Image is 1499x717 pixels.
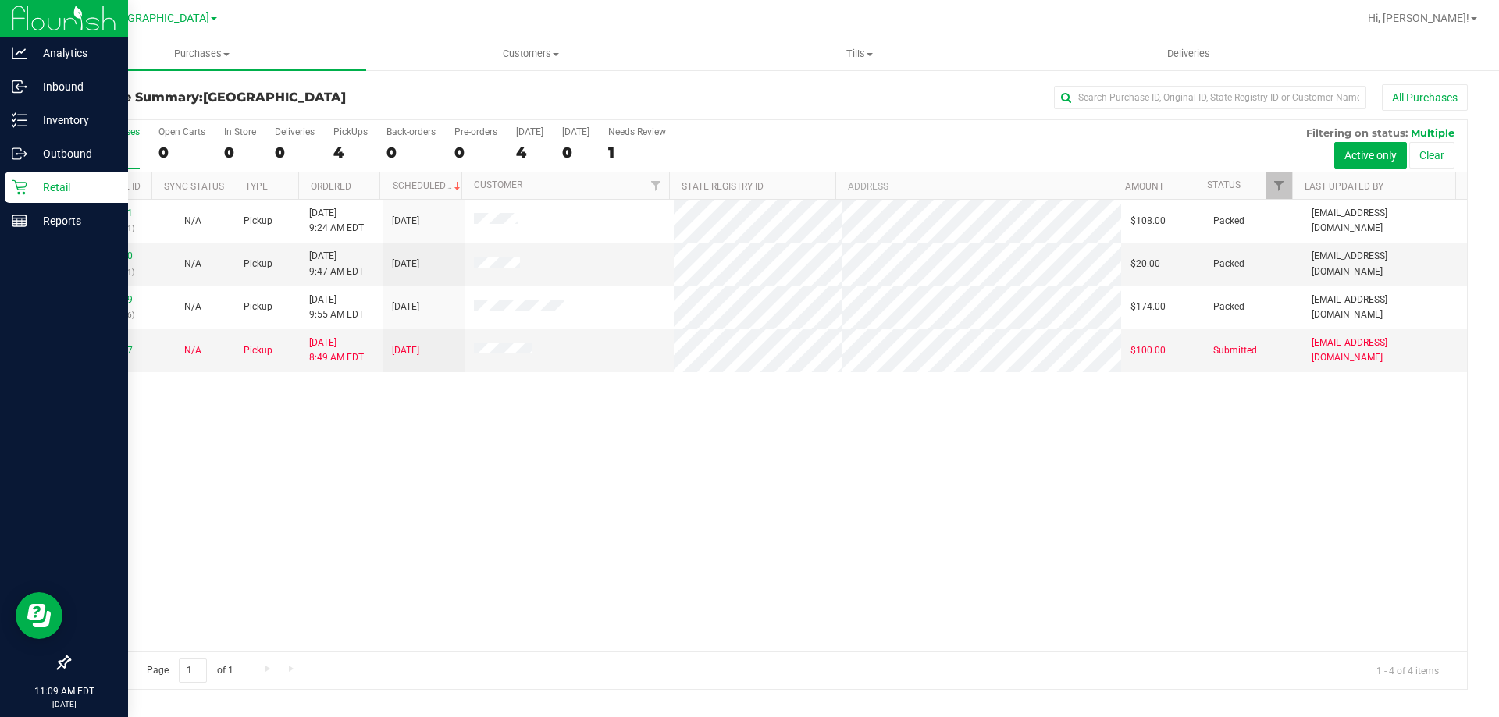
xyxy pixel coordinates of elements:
[203,90,346,105] span: [GEOGRAPHIC_DATA]
[275,126,315,137] div: Deliveries
[386,144,436,162] div: 0
[27,77,121,96] p: Inbound
[12,112,27,128] inline-svg: Inventory
[184,215,201,226] span: Not Applicable
[184,257,201,272] button: N/A
[454,144,497,162] div: 0
[37,37,366,70] a: Purchases
[37,47,366,61] span: Purchases
[224,126,256,137] div: In Store
[1312,293,1458,322] span: [EMAIL_ADDRESS][DOMAIN_NAME]
[309,293,364,322] span: [DATE] 9:55 AM EDT
[682,181,764,192] a: State Registry ID
[27,211,121,230] p: Reports
[89,345,133,356] a: 11810817
[311,181,351,192] a: Ordered
[275,144,315,162] div: 0
[367,47,694,61] span: Customers
[164,181,224,192] a: Sync Status
[1130,300,1166,314] span: $174.00
[16,592,62,639] iframe: Resource center
[244,343,272,358] span: Pickup
[562,144,589,162] div: 0
[12,79,27,94] inline-svg: Inbound
[1334,142,1407,169] button: Active only
[184,343,201,358] button: N/A
[89,250,133,261] a: 11812110
[1213,343,1257,358] span: Submitted
[333,126,368,137] div: PickUps
[696,47,1023,61] span: Tills
[7,684,121,698] p: 11:09 AM EDT
[643,172,669,199] a: Filter
[1130,214,1166,229] span: $108.00
[244,214,272,229] span: Pickup
[245,181,268,192] a: Type
[12,213,27,229] inline-svg: Reports
[102,12,209,25] span: [GEOGRAPHIC_DATA]
[89,208,133,218] a: 11811951
[1266,172,1292,199] a: Filter
[1312,249,1458,279] span: [EMAIL_ADDRESS][DOMAIN_NAME]
[184,214,201,229] button: N/A
[244,257,272,272] span: Pickup
[89,294,133,305] a: 11812139
[1024,37,1353,70] a: Deliveries
[392,214,419,229] span: [DATE]
[27,111,121,130] p: Inventory
[1213,300,1244,314] span: Packed
[7,698,121,710] p: [DATE]
[366,37,695,70] a: Customers
[1207,179,1241,190] a: Status
[1213,257,1244,272] span: Packed
[244,300,272,314] span: Pickup
[1364,658,1451,682] span: 1 - 4 of 4 items
[1409,142,1454,169] button: Clear
[1305,181,1383,192] a: Last Updated By
[158,126,205,137] div: Open Carts
[184,300,201,314] button: N/A
[474,179,522,190] a: Customer
[158,144,205,162] div: 0
[184,301,201,312] span: Not Applicable
[184,345,201,356] span: Not Applicable
[392,300,419,314] span: [DATE]
[1368,12,1469,24] span: Hi, [PERSON_NAME]!
[835,172,1113,200] th: Address
[1130,257,1160,272] span: $20.00
[1130,343,1166,358] span: $100.00
[516,126,543,137] div: [DATE]
[392,343,419,358] span: [DATE]
[27,144,121,163] p: Outbound
[1125,181,1164,192] a: Amount
[184,258,201,269] span: Not Applicable
[333,144,368,162] div: 4
[1312,206,1458,236] span: [EMAIL_ADDRESS][DOMAIN_NAME]
[608,126,666,137] div: Needs Review
[309,335,364,365] span: [DATE] 8:49 AM EDT
[309,206,364,236] span: [DATE] 9:24 AM EDT
[12,179,27,195] inline-svg: Retail
[608,144,666,162] div: 1
[27,44,121,62] p: Analytics
[1306,126,1408,139] span: Filtering on status:
[1312,335,1458,365] span: [EMAIL_ADDRESS][DOMAIN_NAME]
[454,126,497,137] div: Pre-orders
[1213,214,1244,229] span: Packed
[1382,84,1468,111] button: All Purchases
[224,144,256,162] div: 0
[695,37,1024,70] a: Tills
[562,126,589,137] div: [DATE]
[386,126,436,137] div: Back-orders
[516,144,543,162] div: 4
[27,178,121,197] p: Retail
[392,257,419,272] span: [DATE]
[393,180,464,191] a: Scheduled
[309,249,364,279] span: [DATE] 9:47 AM EDT
[1054,86,1366,109] input: Search Purchase ID, Original ID, State Registry ID or Customer Name...
[1411,126,1454,139] span: Multiple
[69,91,535,105] h3: Purchase Summary:
[12,146,27,162] inline-svg: Outbound
[1146,47,1231,61] span: Deliveries
[12,45,27,61] inline-svg: Analytics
